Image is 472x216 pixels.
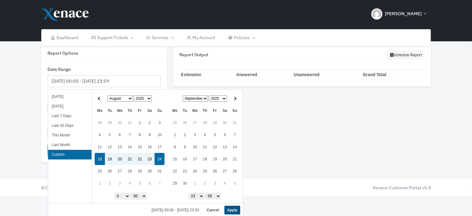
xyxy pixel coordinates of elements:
td: 30 [220,117,230,129]
td: 12 [105,141,115,153]
td: 25 [95,165,105,177]
th: Extension [179,70,235,80]
td: 30 [180,177,190,189]
label: Date Range [47,66,71,73]
td: 6 [145,177,155,189]
td: 18 [95,153,105,165]
td: 30 [145,165,155,177]
th: Answered [235,70,292,80]
li: Last 30 Days [48,121,92,131]
th: Tu [180,104,190,117]
button: Schedule Report [387,50,425,59]
td: 29 [105,117,115,129]
td: 7 [125,129,135,141]
th: Fr [210,104,220,117]
td: 12 [210,141,220,153]
td: 22 [135,153,145,165]
td: 30 [115,117,125,129]
td: 29 [135,165,145,177]
th: Mo [95,104,105,117]
a: Services [140,29,180,46]
td: 2 [180,129,190,141]
div: : [170,191,240,200]
td: 7 [155,177,164,189]
h6: Report Output [179,52,208,57]
td: 8 [135,129,145,141]
th: Grand Total [361,70,425,80]
td: 26 [105,165,115,177]
td: 6 [115,129,125,141]
li: [DATE] [48,102,92,111]
td: 24 [155,153,164,165]
td: 31 [125,117,135,129]
td: 28 [230,165,240,177]
td: 4 [95,129,105,141]
div: Xenace Customer Portal v5.0 [239,184,431,191]
td: 24 [190,165,200,177]
td: 16 [180,153,190,165]
td: 26 [210,165,220,177]
li: Custom [48,150,92,159]
td: 15 [135,141,145,153]
td: 10 [155,129,164,141]
th: Unanswered [292,70,361,80]
th: We [115,104,125,117]
h6: Report Options [47,50,161,56]
td: 27 [115,165,125,177]
td: 19 [210,153,220,165]
td: 4 [220,177,230,189]
td: 26 [180,117,190,129]
th: Fr [135,104,145,117]
th: Th [200,104,210,117]
th: Tu [105,104,115,117]
th: We [190,104,200,117]
label: Extensions [47,92,70,99]
td: 10 [190,141,200,153]
td: 16 [145,141,155,153]
td: 11 [200,141,210,153]
td: 23 [180,165,190,177]
th: Su [230,104,240,117]
a: Policies [222,29,261,46]
td: 5 [230,177,240,189]
li: Last Month [48,140,92,150]
td: 13 [220,141,230,153]
button: [PERSON_NAME] [367,3,431,25]
td: 5 [135,177,145,189]
td: 3 [210,177,220,189]
td: 27 [220,165,230,177]
span: [DATE] 00:00 - [DATE] 23:59 [151,208,201,212]
td: 5 [210,129,220,141]
label: Extension Groups [47,118,83,125]
td: 2 [105,177,115,189]
td: 3 [155,117,164,129]
td: 17 [155,141,164,153]
td: 2 [145,117,155,129]
td: 13 [115,141,125,153]
td: 9 [180,141,190,153]
td: 4 [200,129,210,141]
div: : [94,191,167,200]
td: 20 [115,153,125,165]
td: 14 [125,141,135,153]
th: Sa [145,104,155,117]
td: 1 [190,177,200,189]
img: Header Avatar [371,8,382,20]
td: 31 [230,117,240,129]
li: This Month [48,131,92,140]
td: 27 [190,117,200,129]
td: 20 [220,153,230,165]
td: 28 [95,117,105,129]
td: 9 [145,129,155,141]
td: 23 [145,153,155,165]
td: 1 [135,117,145,129]
td: 21 [125,153,135,165]
td: 11 [95,141,105,153]
button: Cancel [204,206,222,214]
td: 22 [170,165,180,177]
a: My Account [180,29,222,46]
td: 6 [220,129,230,141]
td: 7 [230,129,240,141]
li: Last 7 Days [48,111,92,121]
th: Sa [220,104,230,117]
